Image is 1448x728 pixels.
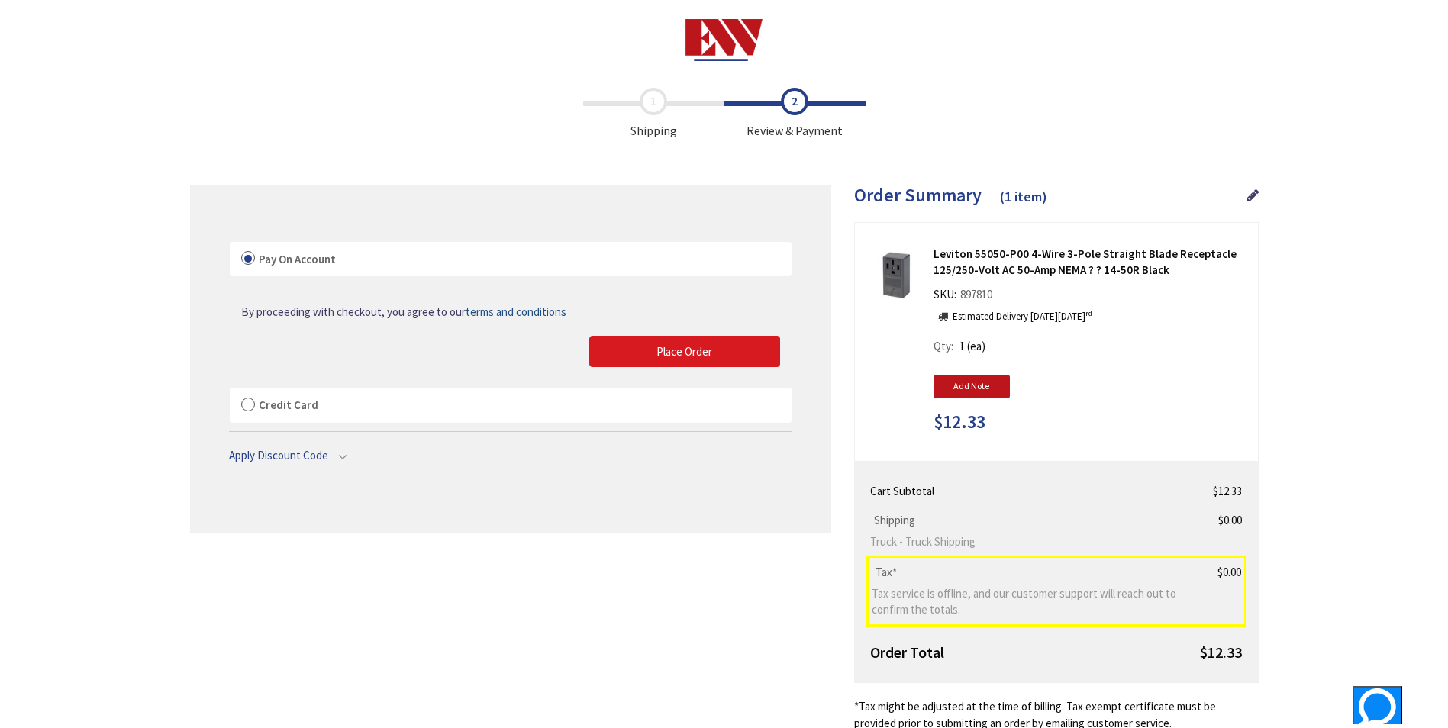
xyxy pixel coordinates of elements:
[589,336,780,368] button: Place Order
[466,304,566,319] span: terms and conditions
[956,287,996,301] span: 897810
[685,19,763,61] img: Electrical Wholesalers, Inc.
[1000,188,1047,205] span: (1 item)
[870,533,1188,549] span: Truck - Truck Shipping
[241,304,566,319] span: By proceeding with checkout, you agree to our
[934,412,985,432] span: $12.33
[1213,484,1242,498] span: $12.33
[934,339,951,353] span: Qty
[241,304,566,320] a: By proceeding with checkout, you agree to ourterms and conditions
[867,477,1194,505] th: Cart Subtotal
[229,448,328,462] span: Apply Discount Code
[870,513,919,527] span: Shipping
[583,88,724,140] span: Shipping
[854,183,982,207] span: Order Summary
[1218,513,1242,527] span: $0.00
[1085,308,1092,318] sup: rd
[934,286,996,308] div: SKU:
[259,252,336,266] span: Pay On Account
[259,398,318,412] span: Credit Card
[870,643,944,662] strong: Order Total
[724,88,866,140] span: Review & Payment
[953,310,1092,324] p: Estimated Delivery [DATE][DATE]
[872,252,920,299] img: Leviton 55050-P00 4-Wire 3-Pole Straight Blade Receptacle 125/250-Volt AC 50-Amp NEMA ? ? 14-50R ...
[656,344,712,359] span: Place Order
[967,339,985,353] span: (ea)
[959,339,965,353] span: 1
[934,246,1246,279] strong: Leviton 55050-P00 4-Wire 3-Pole Straight Blade Receptacle 125/250-Volt AC 50-Amp NEMA ? ? 14-50R ...
[1200,643,1242,662] span: $12.33
[1300,686,1402,724] iframe: Opens a widget where you can find more information
[872,585,1188,618] span: Tax service is offline, and our customer support will reach out to confirm the totals.
[1217,565,1241,579] span: $0.00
